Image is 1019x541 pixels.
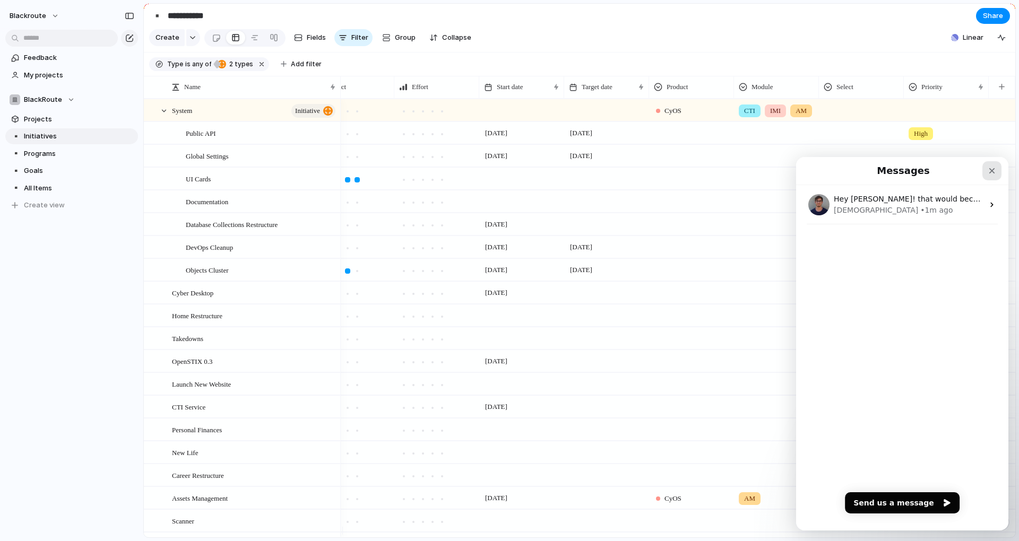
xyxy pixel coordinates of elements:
[290,29,330,46] button: Fields
[5,50,138,66] a: Feedback
[976,8,1010,24] button: Share
[24,114,134,125] span: Projects
[5,111,138,127] a: Projects
[24,94,62,105] span: BlackRoute
[172,514,194,527] span: Scanner
[186,264,229,276] span: Objects Cluster
[185,59,191,69] span: is
[24,53,134,63] span: Feedback
[167,59,183,69] span: Type
[947,30,988,46] button: Linear
[172,378,231,390] span: Launch New Website
[664,106,681,116] span: CyOS
[24,165,134,176] span: Goals
[983,11,1003,21] span: Share
[5,146,138,162] a: ▪️Programs
[744,106,755,116] span: CTI
[172,423,222,435] span: Personal Finances
[567,127,595,139] span: [DATE]
[186,241,233,253] span: DevOps Cleanup
[183,58,213,70] button: isany of
[186,127,216,139] span: Public API
[186,150,229,162] span: Global Settings
[172,332,203,344] span: Takedowns
[744,493,755,504] span: AM
[482,355,510,368] span: [DATE]
[11,182,19,194] div: ▪️
[172,309,222,321] span: Home Restructure
[567,150,595,162] span: [DATE]
[291,104,335,118] button: initiative
[567,264,595,276] span: [DATE]
[482,286,510,299] span: [DATE]
[11,147,19,160] div: ▪️
[24,200,65,211] span: Create view
[5,67,138,83] a: My projects
[921,82,943,92] span: Priority
[10,131,20,142] button: ▪️
[497,82,523,92] span: Start date
[151,8,163,23] div: ▪️
[172,104,192,116] span: System
[5,128,138,144] a: ▪️Initiatives
[186,218,278,230] span: Database Collections Restructure
[770,106,781,116] span: IMI
[664,493,681,504] span: CyOS
[425,29,476,46] button: Collapse
[274,57,328,72] button: Add filter
[172,286,213,299] span: Cyber Desktop
[5,92,138,108] button: BlackRoute
[49,335,163,356] button: Send us a message
[184,82,201,92] span: Name
[10,149,20,159] button: ▪️
[212,58,255,70] button: 2 types
[38,48,122,59] div: [DEMOGRAPHIC_DATA]
[752,82,773,92] span: Module
[667,82,688,92] span: Product
[395,32,416,43] span: Group
[5,197,138,213] button: Create view
[186,172,211,185] span: UI Cards
[963,32,983,43] span: Linear
[186,195,228,207] span: Documentation
[307,32,326,43] span: Fields
[172,400,205,413] span: CTI Service
[124,48,157,59] div: • 1m ago
[567,241,595,254] span: [DATE]
[149,29,185,46] button: Create
[482,127,510,139] span: [DATE]
[10,165,20,176] button: ▪️
[796,106,807,116] span: AM
[482,492,510,504] span: [DATE]
[226,59,253,69] span: types
[24,183,134,194] span: All Items
[334,29,373,46] button: Filter
[172,446,198,458] span: New Life
[172,492,228,504] span: Assets Management
[5,163,138,179] a: ▪️Goals
[5,7,65,24] button: blackroute
[836,82,853,92] span: Select
[11,130,19,143] div: ▪️
[582,82,612,92] span: Target date
[149,7,166,24] button: ▪️
[11,165,19,177] div: ▪️
[5,180,138,196] a: ▪️All Items
[351,32,368,43] span: Filter
[226,60,235,68] span: 2
[10,11,46,21] span: blackroute
[914,128,928,139] span: High
[442,32,471,43] span: Collapse
[482,150,510,162] span: [DATE]
[24,70,134,81] span: My projects
[38,38,593,46] span: Hey [PERSON_NAME]! that would become a quick mess 😅 i just hope to see the multiple parents featu...
[796,157,1008,530] iframe: Intercom live chat
[412,82,428,92] span: Effort
[24,131,134,142] span: Initiatives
